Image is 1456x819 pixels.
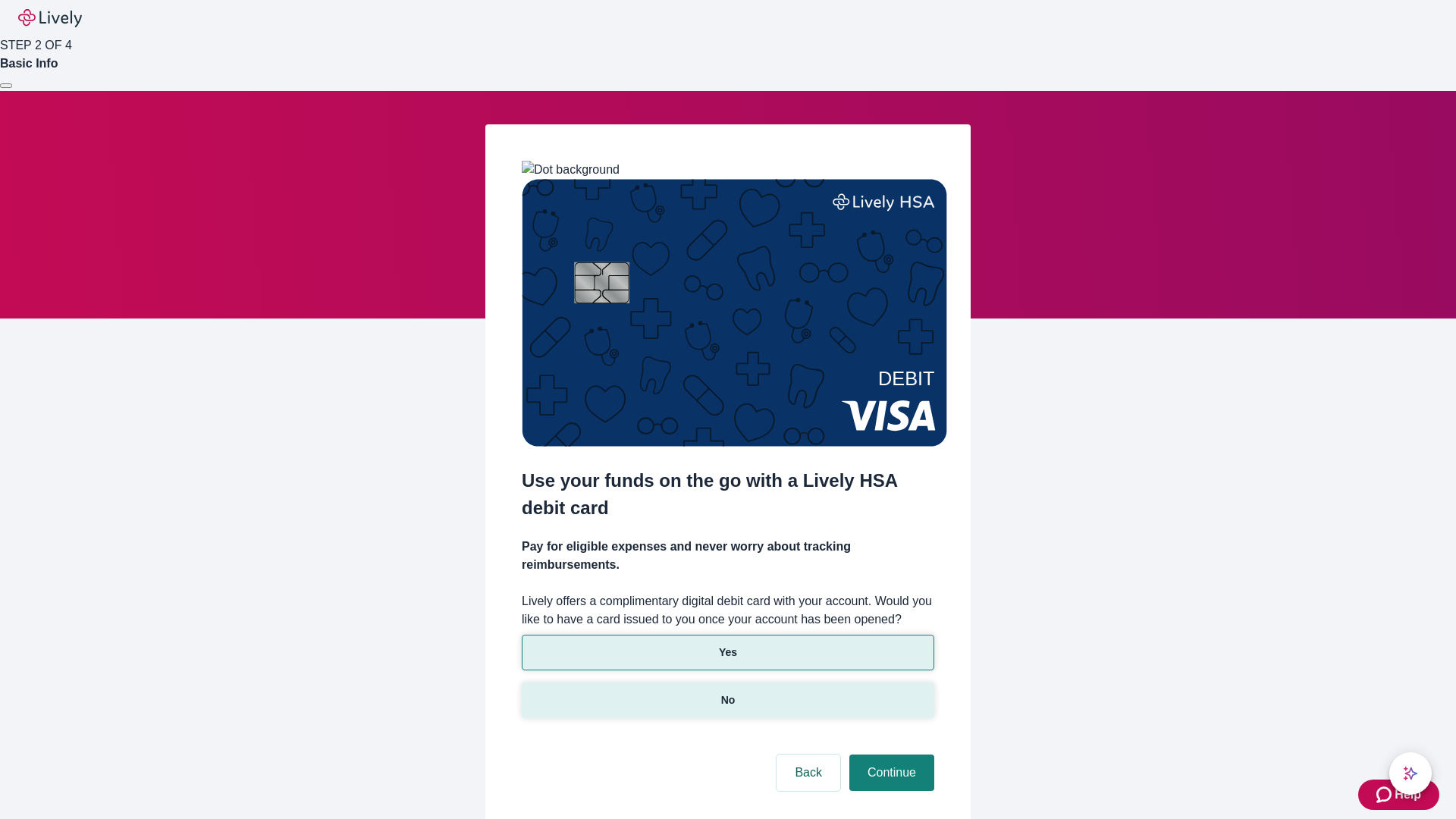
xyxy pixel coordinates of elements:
[777,755,840,791] button: Back
[719,645,737,661] p: Yes
[1376,786,1395,804] svg: Zendesk support icon
[522,538,934,574] h4: Pay for eligible expenses and never worry about tracking reimbursements.
[1403,766,1418,781] svg: Lively AI Assistant
[522,682,934,718] button: No
[522,467,934,522] h2: Use your funds on the go with a Lively HSA debit card
[522,635,934,670] button: Yes
[721,692,736,708] p: No
[1358,780,1439,810] button: Zendesk support iconHelp
[1389,752,1432,795] button: chat
[522,179,947,447] img: Debit card
[522,592,934,629] label: Lively offers a complimentary digital debit card with your account. Would you like to have a card...
[849,755,934,791] button: Continue
[1395,786,1421,804] span: Help
[522,161,620,179] img: Dot background
[18,9,82,27] img: Lively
